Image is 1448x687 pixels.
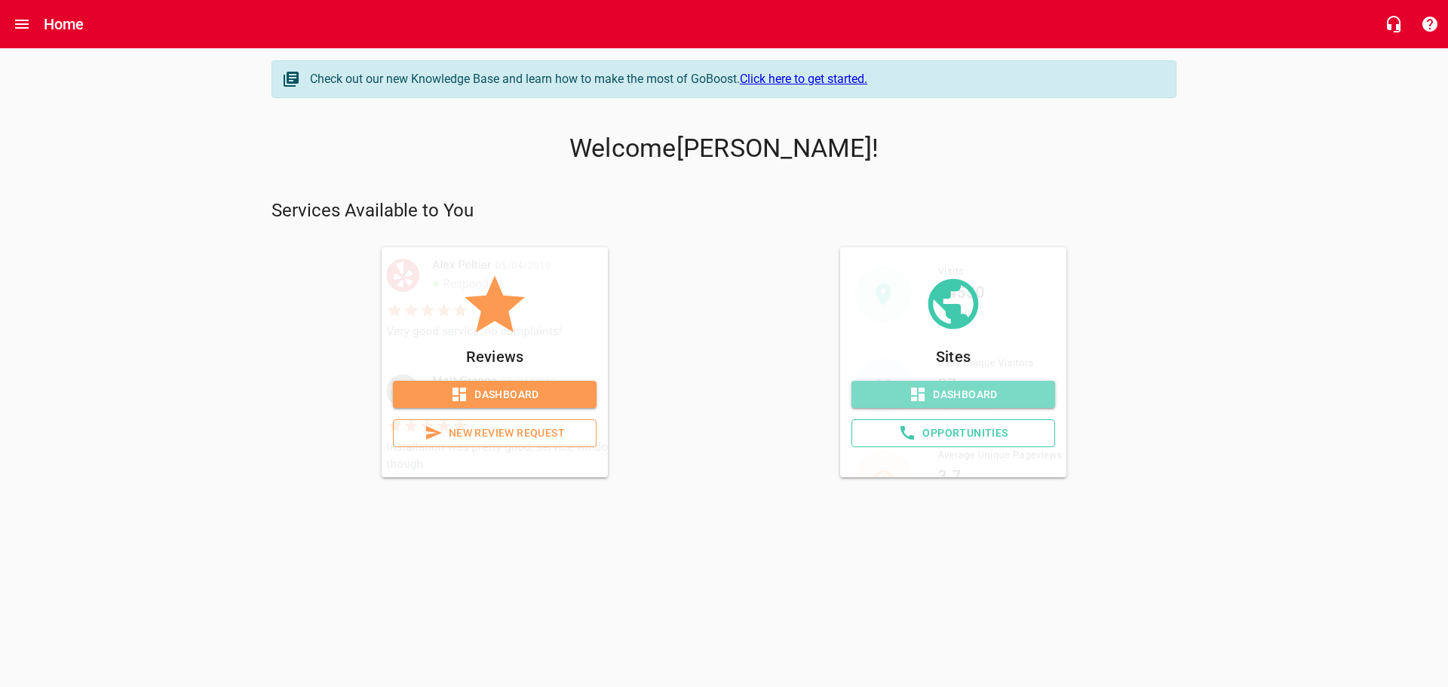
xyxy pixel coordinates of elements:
a: Click here to get started. [740,72,867,86]
a: New Review Request [393,419,597,447]
h6: Home [44,12,84,36]
a: Dashboard [851,381,1055,409]
p: Services Available to You [271,199,1176,223]
span: New Review Request [406,424,584,443]
a: Dashboard [393,381,597,409]
p: Welcome [PERSON_NAME] ! [271,133,1176,164]
div: Check out our new Knowledge Base and learn how to make the most of GoBoost. [310,70,1161,88]
span: Opportunities [864,424,1042,443]
span: Dashboard [864,385,1043,404]
button: Live Chat [1376,6,1412,42]
button: Open drawer [4,6,40,42]
a: Opportunities [851,419,1055,447]
p: Reviews [393,345,597,369]
button: Support Portal [1412,6,1448,42]
span: Dashboard [405,385,584,404]
p: Sites [851,345,1055,369]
